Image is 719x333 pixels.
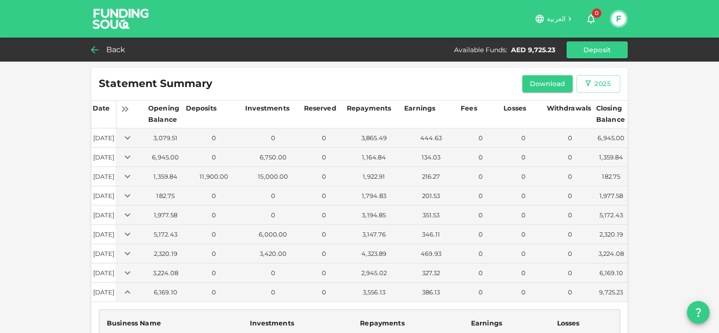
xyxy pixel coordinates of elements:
[597,230,626,239] div: 2,320.19
[121,189,134,202] button: Expand
[547,153,593,162] div: 0
[547,134,593,143] div: 0
[405,249,457,258] div: 469.93
[121,172,134,179] span: Expand
[405,134,457,143] div: 444.63
[149,134,183,143] div: 3,079.51
[186,288,242,297] div: 0
[149,211,183,220] div: 1,977.58
[461,172,500,181] div: 0
[597,288,626,297] div: 9,725.23
[597,249,626,258] div: 3,224.08
[454,45,507,55] div: Available Funds :
[93,103,112,114] div: Date
[576,75,620,93] button: 2025
[121,230,134,237] span: Expand
[461,153,500,162] div: 0
[246,153,300,162] div: 6,750.00
[347,269,401,277] div: 2,945.02
[121,228,134,241] button: Expand
[597,269,626,277] div: 6,169.10
[405,153,457,162] div: 134.03
[594,78,611,90] div: 2025
[522,75,573,92] button: Download
[148,103,183,125] div: Opening Balance
[121,133,134,141] span: Expand
[461,230,500,239] div: 0
[461,103,479,114] div: Fees
[246,249,300,258] div: 3,420.00
[91,167,117,186] td: [DATE]
[405,211,457,220] div: 351.53
[121,152,134,160] span: Expand
[121,285,134,299] button: Expand
[91,263,117,283] td: [DATE]
[582,9,600,28] button: 0
[687,301,710,324] button: question
[511,45,555,55] div: AED 9,725.23
[149,172,183,181] div: 1,359.84
[304,249,344,258] div: 0
[149,269,183,277] div: 3,224.08
[547,172,593,181] div: 0
[149,191,183,200] div: 182.75
[597,153,626,162] div: 1,359.84
[504,153,543,162] div: 0
[347,172,401,181] div: 1,922.91
[304,230,344,239] div: 0
[121,268,134,276] span: Expand
[547,288,593,297] div: 0
[461,249,500,258] div: 0
[304,134,344,143] div: 0
[612,12,626,26] button: F
[547,15,566,23] span: العربية
[186,172,242,181] div: 11,900.00
[119,103,132,116] button: Expand all
[547,269,593,277] div: 0
[597,172,626,181] div: 182.75
[304,172,344,181] div: 0
[547,103,591,114] div: Withdrawals
[347,230,401,239] div: 3,147.76
[347,211,401,220] div: 3,194.85
[121,208,134,222] button: Expand
[504,191,543,200] div: 0
[504,211,543,220] div: 0
[597,211,626,220] div: 5,172.43
[504,249,543,258] div: 0
[347,103,391,114] div: Repayments
[121,210,134,218] span: Expand
[121,266,134,279] button: Expand
[347,288,401,297] div: 3,556.13
[503,103,527,114] div: Losses
[504,230,543,239] div: 0
[596,103,626,125] div: Closing Balance
[304,103,336,114] div: Reserved
[106,43,126,56] span: Back
[547,249,593,258] div: 0
[186,269,242,277] div: 0
[347,191,401,200] div: 1,794.83
[461,269,500,277] div: 0
[186,230,242,239] div: 0
[121,287,134,295] span: Collapse
[461,191,500,200] div: 0
[461,288,500,297] div: 0
[567,41,628,58] button: Deposit
[186,134,242,143] div: 0
[121,170,134,183] button: Expand
[592,8,601,18] span: 0
[91,225,117,244] td: [DATE]
[186,191,242,200] div: 0
[91,244,117,263] td: [DATE]
[91,148,117,167] td: [DATE]
[119,104,132,112] span: Expand all
[246,172,300,181] div: 15,000.00
[304,153,344,162] div: 0
[149,230,183,239] div: 5,172.43
[246,211,300,220] div: 0
[149,249,183,258] div: 2,320.19
[186,153,242,162] div: 0
[405,269,457,277] div: 327.32
[121,151,134,164] button: Expand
